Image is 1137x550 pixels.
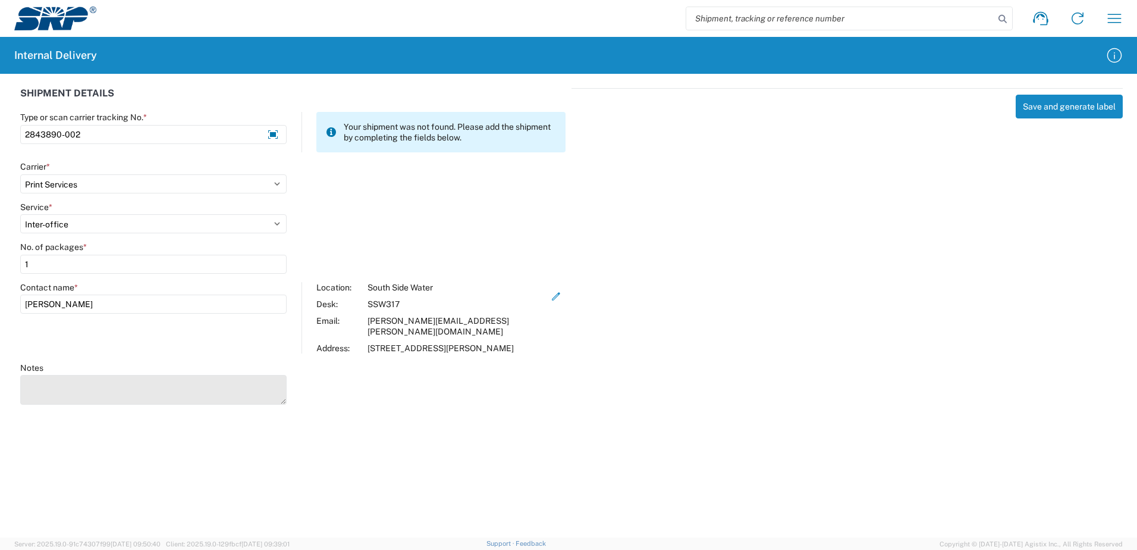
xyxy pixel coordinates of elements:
img: srp [14,7,96,30]
span: Copyright © [DATE]-[DATE] Agistix Inc., All Rights Reserved [940,539,1123,549]
a: Feedback [516,540,546,547]
div: [STREET_ADDRESS][PERSON_NAME] [368,343,547,354]
label: No. of packages [20,242,87,252]
div: [PERSON_NAME][EMAIL_ADDRESS][PERSON_NAME][DOMAIN_NAME] [368,315,547,337]
label: Service [20,202,52,212]
label: Notes [20,362,43,373]
div: Location: [316,282,362,293]
div: South Side Water [368,282,547,293]
div: Desk: [316,299,362,310]
div: SSW317 [368,299,547,310]
span: [DATE] 09:39:01 [241,540,290,548]
input: Shipment, tracking or reference number [686,7,994,30]
label: Type or scan carrier tracking No. [20,112,147,123]
span: Server: 2025.19.0-91c74307f99 [14,540,161,548]
span: [DATE] 09:50:40 [111,540,161,548]
label: Contact name [20,282,78,293]
div: Address: [316,343,362,354]
span: Your shipment was not found. Please add the shipment by completing the fields below. [344,121,556,143]
h2: Internal Delivery [14,48,97,62]
button: Save and generate label [1016,95,1123,118]
label: Carrier [20,161,50,172]
a: Support [486,540,516,547]
div: Email: [316,315,362,337]
span: Client: 2025.19.0-129fbcf [166,540,290,548]
div: SHIPMENT DETAILS [20,88,566,112]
